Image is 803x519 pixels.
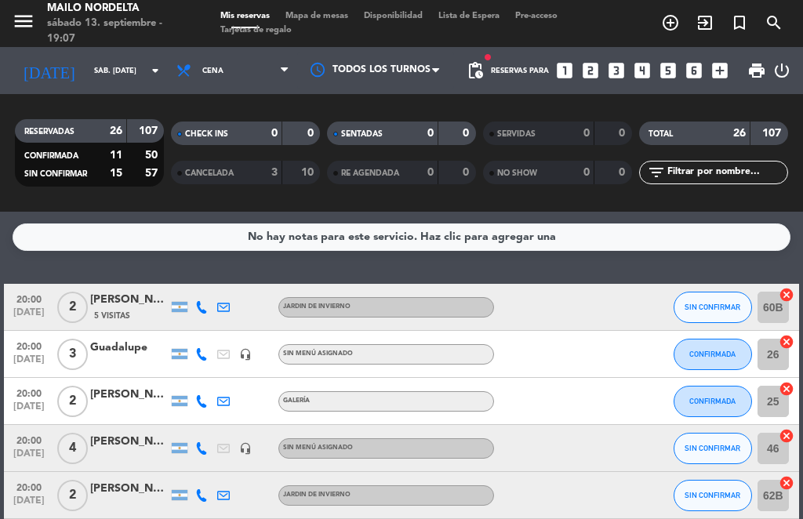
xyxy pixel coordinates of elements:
[733,128,746,139] strong: 26
[653,9,688,36] span: RESERVAR MESA
[757,9,791,36] span: BUSCAR
[427,167,434,178] strong: 0
[9,495,49,514] span: [DATE]
[139,125,161,136] strong: 107
[689,397,736,405] span: CONFIRMADA
[356,12,431,20] span: Disponibilidad
[110,150,122,161] strong: 11
[110,125,122,136] strong: 26
[583,128,590,139] strong: 0
[213,12,278,20] span: Mis reservas
[24,152,78,160] span: CONFIRMADA
[674,339,752,370] button: CONFIRMADA
[146,61,165,80] i: arrow_drop_down
[684,60,704,81] i: looks_6
[632,60,652,81] i: looks_4
[9,383,49,401] span: 20:00
[278,12,356,20] span: Mapa de mesas
[463,128,472,139] strong: 0
[580,60,601,81] i: looks_two
[90,291,169,309] div: [PERSON_NAME]
[185,169,234,177] span: CANCELADA
[674,480,752,511] button: SIN CONFIRMAR
[271,128,278,139] strong: 0
[90,480,169,498] div: [PERSON_NAME]
[619,128,628,139] strong: 0
[427,128,434,139] strong: 0
[57,433,88,464] span: 4
[90,433,169,451] div: [PERSON_NAME]
[583,167,590,178] strong: 0
[57,339,88,370] span: 3
[307,128,317,139] strong: 0
[9,430,49,448] span: 20:00
[283,397,310,404] span: GALERÍA
[779,475,794,491] i: cancel
[47,16,189,46] div: sábado 13. septiembre - 19:07
[9,289,49,307] span: 20:00
[283,492,351,498] span: JARDIN DE INVIERNO
[57,292,88,323] span: 2
[674,433,752,464] button: SIN CONFIRMAR
[730,13,749,32] i: turned_in_not
[185,130,228,138] span: CHECK INS
[9,336,49,354] span: 20:00
[9,477,49,495] span: 20:00
[688,9,722,36] span: WALK IN
[666,164,787,181] input: Filtrar por nombre...
[779,428,794,444] i: cancel
[24,170,87,178] span: SIN CONFIRMAR
[202,67,223,75] span: Cena
[12,9,35,38] button: menu
[696,13,714,32] i: exit_to_app
[497,169,537,177] span: NO SHOW
[649,130,673,138] span: TOTAL
[283,303,351,310] span: JARDIN DE INVIERNO
[12,9,35,33] i: menu
[341,169,399,177] span: RE AGENDADA
[779,381,794,397] i: cancel
[497,130,536,138] span: SERVIDAS
[554,60,575,81] i: looks_one
[9,307,49,325] span: [DATE]
[483,53,492,62] span: fiber_manual_record
[491,67,549,75] span: Reservas para
[606,60,627,81] i: looks_3
[110,168,122,179] strong: 15
[772,47,791,94] div: LOG OUT
[431,12,507,20] span: Lista de Espera
[9,354,49,372] span: [DATE]
[239,442,252,455] i: headset_mic
[57,386,88,417] span: 2
[90,339,169,357] div: Guadalupe
[341,130,383,138] span: SENTADAS
[674,386,752,417] button: CONFIRMADA
[647,163,666,182] i: filter_list
[661,13,680,32] i: add_circle_outline
[213,26,300,34] span: Tarjetas de regalo
[145,150,161,161] strong: 50
[57,480,88,511] span: 2
[283,350,353,357] span: Sin menú asignado
[658,60,678,81] i: looks_5
[779,287,794,303] i: cancel
[779,334,794,350] i: cancel
[762,128,784,139] strong: 107
[248,228,556,246] div: No hay notas para este servicio. Haz clic para agregar una
[94,310,130,322] span: 5 Visitas
[765,13,783,32] i: search
[301,167,317,178] strong: 10
[12,55,86,86] i: [DATE]
[685,491,740,499] span: SIN CONFIRMAR
[689,350,736,358] span: CONFIRMADA
[283,445,353,451] span: Sin menú asignado
[507,12,565,20] span: Pre-acceso
[747,61,766,80] span: print
[90,386,169,404] div: [PERSON_NAME]
[722,9,757,36] span: Reserva especial
[619,167,628,178] strong: 0
[239,348,252,361] i: headset_mic
[145,168,161,179] strong: 57
[685,303,740,311] span: SIN CONFIRMAR
[47,1,189,16] div: Mailo Nordelta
